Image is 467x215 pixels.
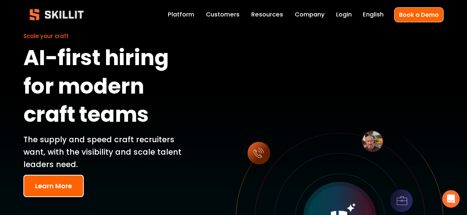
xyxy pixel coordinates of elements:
a: Book a Demo [394,7,444,22]
a: Login [336,10,352,20]
a: Platform [168,10,194,20]
span: English [363,10,384,19]
div: language picker [363,10,384,20]
span: Resources [251,10,283,19]
strong: AI-first hiring for modern craft teams [23,42,173,135]
span: Scale your craft [23,32,69,40]
button: Learn More [23,175,84,197]
a: Customers [206,10,240,20]
p: The supply and speed craft recruiters want, with the visibility and scale talent leaders need. [23,133,196,171]
img: Skillit [23,4,90,26]
a: folder dropdown [251,10,283,20]
div: Open Intercom Messenger [442,190,460,208]
a: Company [295,10,325,20]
